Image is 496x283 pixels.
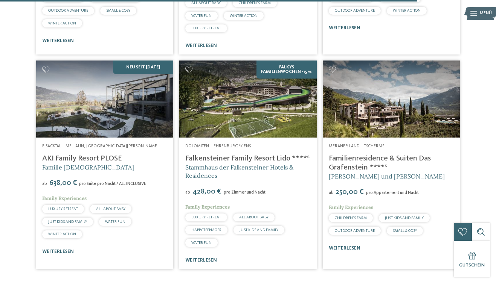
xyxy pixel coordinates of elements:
span: WINTER ACTION [230,14,258,18]
span: ALL ABOUT BABY [191,1,221,5]
img: Familienhotels gesucht? Hier findet ihr die besten! [36,61,173,138]
span: SMALL & COSY [393,229,417,233]
span: pro Zimmer und Nacht [224,190,266,195]
span: Eisacktal – Mellaun, [GEOGRAPHIC_DATA][PERSON_NAME] [42,144,159,148]
a: weiterlesen [329,246,360,251]
span: WINTER ACTION [48,21,76,25]
span: Family Experiences [329,204,373,210]
span: OUTDOOR ADVENTURE [335,9,375,12]
span: pro Suite pro Nacht / ALL INCLUSIVE [79,182,146,186]
span: 250,00 € [334,188,365,196]
span: JUST KIDS AND FAMILY [48,220,87,224]
a: Gutschein [454,241,490,277]
span: Family Experiences [185,204,230,210]
img: Familienhotels gesucht? Hier findet ihr die besten! [323,61,460,138]
span: WINTER ACTION [48,232,76,236]
span: SMALL & COSY [106,9,130,12]
a: weiterlesen [185,258,217,263]
span: WATER FUN [191,14,212,18]
span: [PERSON_NAME] und [PERSON_NAME] [329,173,445,180]
span: LUXURY RETREAT [191,215,221,219]
span: Family Experiences [42,195,87,201]
span: WATER FUN [105,220,125,224]
span: ab [329,191,334,195]
span: OUTDOOR ADVENTURE [48,9,88,12]
span: Stammhaus der Falkensteiner Hotels & Residences [185,163,293,179]
span: Familie [DEMOGRAPHIC_DATA] [42,163,134,171]
span: HAPPY TEENAGER [191,228,221,232]
a: weiterlesen [42,249,74,254]
span: LUXURY RETREAT [48,207,78,211]
span: CHILDREN’S FARM [239,1,271,5]
span: ab [42,182,47,186]
span: WINTER ACTION [393,9,421,12]
a: Falkensteiner Family Resort Lido ****ˢ [185,155,310,162]
span: OUTDOOR ADVENTURE [335,229,375,233]
span: JUST KIDS AND FAMILY [385,216,424,220]
span: Meraner Land – Tscherms [329,144,384,148]
span: 428,00 € [191,188,223,195]
a: Familienresidence & Suiten Das Grafenstein ****ˢ [329,155,431,171]
a: AKI Family Resort PLOSE [42,155,122,162]
span: 638,00 € [48,179,78,187]
a: weiterlesen [329,26,360,30]
img: Familienhotels gesucht? Hier findet ihr die besten! [179,61,316,138]
a: weiterlesen [185,43,217,48]
span: WATER FUN [191,241,212,245]
span: CHILDREN’S FARM [335,216,367,220]
span: Gutschein [459,263,485,268]
span: ALL ABOUT BABY [96,207,125,211]
span: ALL ABOUT BABY [239,215,269,219]
span: JUST KIDS AND FAMILY [240,228,278,232]
span: pro Appartement und Nacht [366,191,419,195]
span: LUXURY RETREAT [191,26,221,30]
span: ab [185,190,190,195]
a: weiterlesen [42,38,74,43]
span: Dolomiten – Ehrenburg/Kiens [185,144,251,148]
